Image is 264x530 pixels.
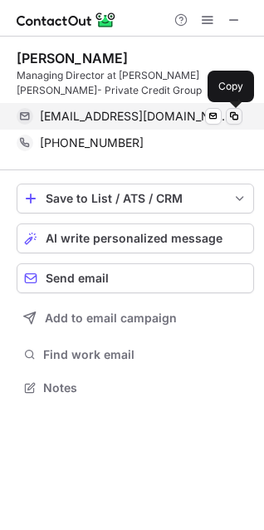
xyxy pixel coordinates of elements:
div: [PERSON_NAME] [17,50,128,66]
span: [EMAIL_ADDRESS][DOMAIN_NAME] [40,109,230,124]
span: Find work email [43,347,247,362]
button: Find work email [17,343,254,366]
div: Save to List / ATS / CRM [46,192,225,205]
span: [PHONE_NUMBER] [40,135,144,150]
button: AI write personalized message [17,223,254,253]
div: Managing Director at [PERSON_NAME] [PERSON_NAME]- Private Credit Group [17,68,254,98]
button: Add to email campaign [17,303,254,333]
button: Send email [17,263,254,293]
button: save-profile-one-click [17,184,254,213]
span: AI write personalized message [46,232,222,245]
span: Add to email campaign [45,312,177,325]
button: Notes [17,376,254,400]
img: ContactOut v5.3.10 [17,10,116,30]
span: Notes [43,380,247,395]
span: Send email [46,272,109,285]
